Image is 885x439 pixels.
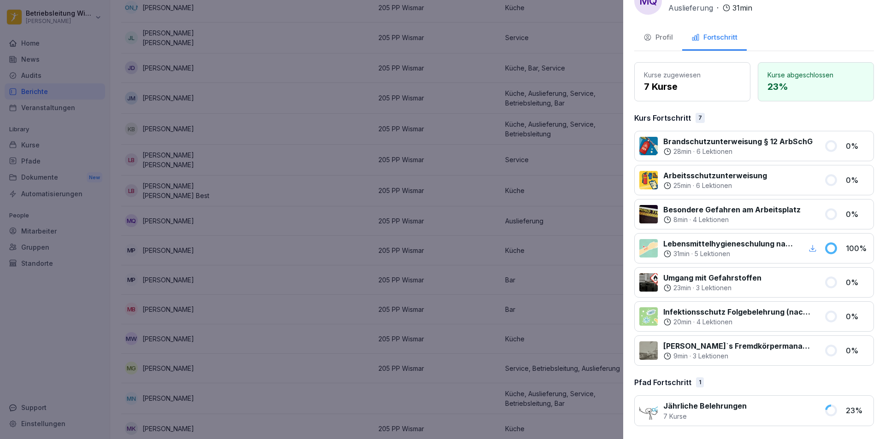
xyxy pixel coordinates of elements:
p: 0 % [846,140,869,152]
p: 6 Lektionen [696,181,732,190]
p: 0 % [846,311,869,322]
p: 23 % [846,405,869,416]
p: 4 Lektionen [696,317,732,327]
p: Brandschutzunterweisung § 12 ArbSchG [663,136,813,147]
button: Profil [634,26,682,51]
p: 23 min [673,283,691,293]
div: · [663,249,796,258]
p: Arbeitsschutzunterweisung [663,170,767,181]
p: 9 min [673,351,688,361]
p: [PERSON_NAME]`s Fremdkörpermanagement [663,340,813,351]
button: Fortschritt [682,26,747,51]
p: 20 min [673,317,691,327]
div: · [663,215,801,224]
p: 100 % [846,243,869,254]
p: 3 Lektionen [696,283,732,293]
div: 7 [696,113,705,123]
p: 6 Lektionen [696,147,732,156]
p: 31 min [673,249,690,258]
p: Pfad Fortschritt [634,377,691,388]
p: Infektionsschutz Folgebelehrung (nach §43 IfSG) [663,306,813,317]
div: · [663,351,813,361]
p: Auslieferung [668,2,713,13]
div: Profil [643,32,673,43]
p: 23 % [767,80,864,94]
p: 28 min [673,147,691,156]
p: Besondere Gefahren am Arbeitsplatz [663,204,801,215]
p: 31 min [732,2,752,13]
div: · [663,283,761,293]
div: 1 [696,377,704,387]
p: Jährliche Belehrungen [663,400,747,411]
div: · [663,147,813,156]
p: 5 Lektionen [695,249,730,258]
p: 0 % [846,277,869,288]
div: · [663,181,767,190]
p: 7 Kurse [644,80,741,94]
p: 7 Kurse [663,411,747,421]
p: Kurse zugewiesen [644,70,741,80]
p: 8 min [673,215,688,224]
p: 4 Lektionen [693,215,729,224]
div: Fortschritt [691,32,737,43]
p: 25 min [673,181,691,190]
p: Kurse abgeschlossen [767,70,864,80]
p: 0 % [846,209,869,220]
p: 3 Lektionen [693,351,728,361]
div: · [663,317,813,327]
p: Lebensmittelhygieneschulung nach EU-Verordnung (EG) Nr. 852 / 2004 [663,238,796,249]
p: Umgang mit Gefahrstoffen [663,272,761,283]
div: · [668,2,752,13]
p: 0 % [846,175,869,186]
p: 0 % [846,345,869,356]
p: Kurs Fortschritt [634,112,691,123]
